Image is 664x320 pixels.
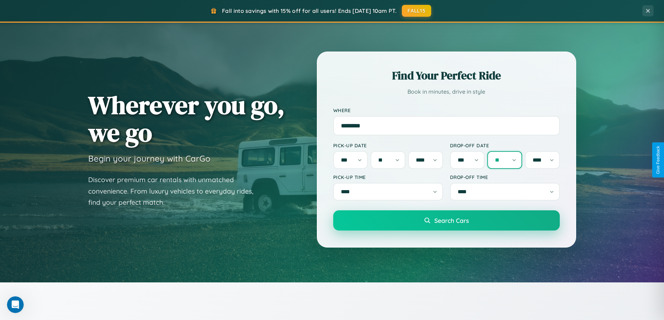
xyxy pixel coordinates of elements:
label: Pick-up Date [333,142,443,148]
button: Search Cars [333,210,560,231]
button: FALL15 [402,5,431,17]
p: Discover premium car rentals with unmatched convenience. From luxury vehicles to everyday rides, ... [88,174,262,208]
h3: Begin your journey with CarGo [88,153,211,164]
h2: Find Your Perfect Ride [333,68,560,83]
label: Drop-off Date [450,142,560,148]
label: Pick-up Time [333,174,443,180]
span: Search Cars [434,217,469,224]
div: Give Feedback [656,146,661,174]
h1: Wherever you go, we go [88,91,285,146]
iframe: Intercom live chat [7,296,24,313]
span: Fall into savings with 15% off for all users! Ends [DATE] 10am PT. [222,7,397,14]
label: Drop-off Time [450,174,560,180]
p: Book in minutes, drive in style [333,87,560,97]
label: Where [333,107,560,113]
